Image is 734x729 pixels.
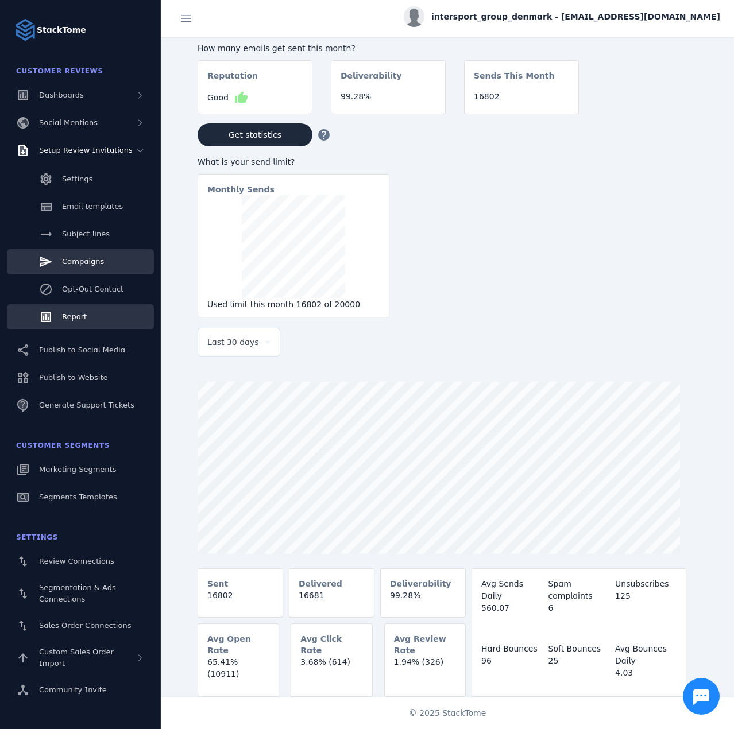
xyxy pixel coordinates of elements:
[7,457,154,482] a: Marketing Segments
[7,677,154,703] a: Community Invite
[198,42,579,55] div: How many emails get sent this month?
[37,24,86,36] strong: StackTome
[404,6,720,27] button: intersport_group_denmark - [EMAIL_ADDRESS][DOMAIN_NAME]
[300,633,362,656] mat-card-subtitle: Avg Click Rate
[481,578,543,602] div: Avg Sends Daily
[390,578,451,590] mat-card-subtitle: Deliverability
[548,602,610,614] div: 6
[39,373,107,382] span: Publish to Website
[207,335,259,349] span: Last 30 days
[39,91,84,99] span: Dashboards
[62,257,104,266] span: Campaigns
[431,11,720,23] span: intersport_group_denmark - [EMAIL_ADDRESS][DOMAIN_NAME]
[7,194,154,219] a: Email templates
[615,578,677,590] div: Unsubscribes
[16,533,58,541] span: Settings
[7,249,154,274] a: Campaigns
[465,91,578,112] mat-card-content: 16802
[548,578,610,602] div: Spam complaints
[39,583,116,603] span: Segmentation & Ads Connections
[615,667,677,679] div: 4.03
[481,655,543,667] div: 96
[7,484,154,510] a: Segments Templates
[7,613,154,638] a: Sales Order Connections
[198,656,279,689] mat-card-content: 65.41% (10911)
[62,202,123,211] span: Email templates
[62,230,110,238] span: Subject lines
[381,590,465,611] mat-card-content: 99.28%
[615,643,677,667] div: Avg Bounces Daily
[39,493,117,501] span: Segments Templates
[39,346,125,354] span: Publish to Social Media
[62,312,87,321] span: Report
[207,70,258,91] mat-card-subtitle: Reputation
[234,91,248,104] mat-icon: thumb_up
[207,92,229,104] span: Good
[394,633,456,656] mat-card-subtitle: Avg Review Rate
[229,131,281,139] span: Get statistics
[7,576,154,611] a: Segmentation & Ads Connections
[198,123,312,146] button: Get statistics
[7,166,154,192] a: Settings
[409,707,486,719] span: © 2025 StackTome
[474,70,554,91] mat-card-subtitle: Sends This Month
[341,70,402,91] mat-card-subtitle: Deliverability
[7,549,154,574] a: Review Connections
[207,298,380,311] div: Used limit this month 16802 of 20000
[7,365,154,390] a: Publish to Website
[548,643,610,655] div: Soft Bounces
[39,465,116,474] span: Marketing Segments
[14,18,37,41] img: Logo image
[39,146,133,154] span: Setup Review Invitations
[7,304,154,329] a: Report
[207,184,275,195] mat-card-subtitle: Monthly Sends
[198,590,283,611] mat-card-content: 16802
[39,647,114,668] span: Custom Sales Order Import
[16,441,110,449] span: Customer Segments
[39,621,131,630] span: Sales Order Connections
[299,578,342,590] mat-card-subtitle: Delivered
[62,175,92,183] span: Settings
[481,602,543,614] div: 560.07
[7,277,154,302] a: Opt-Out Contact
[39,401,134,409] span: Generate Support Tickets
[207,633,269,656] mat-card-subtitle: Avg Open Rate
[341,91,436,103] div: 99.28%
[291,656,372,677] mat-card-content: 3.68% (614)
[615,590,677,602] div: 125
[548,655,610,667] div: 25
[404,6,424,27] img: profile.jpg
[7,222,154,247] a: Subject lines
[39,685,107,694] span: Community Invite
[7,393,154,418] a: Generate Support Tickets
[385,656,465,677] mat-card-content: 1.94% (326)
[289,590,374,611] mat-card-content: 16681
[7,338,154,363] a: Publish to Social Media
[481,643,543,655] div: Hard Bounces
[62,285,123,293] span: Opt-Out Contact
[39,118,98,127] span: Social Mentions
[198,156,389,168] div: What is your send limit?
[39,557,114,565] span: Review Connections
[16,67,103,75] span: Customer Reviews
[207,578,228,590] mat-card-subtitle: Sent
